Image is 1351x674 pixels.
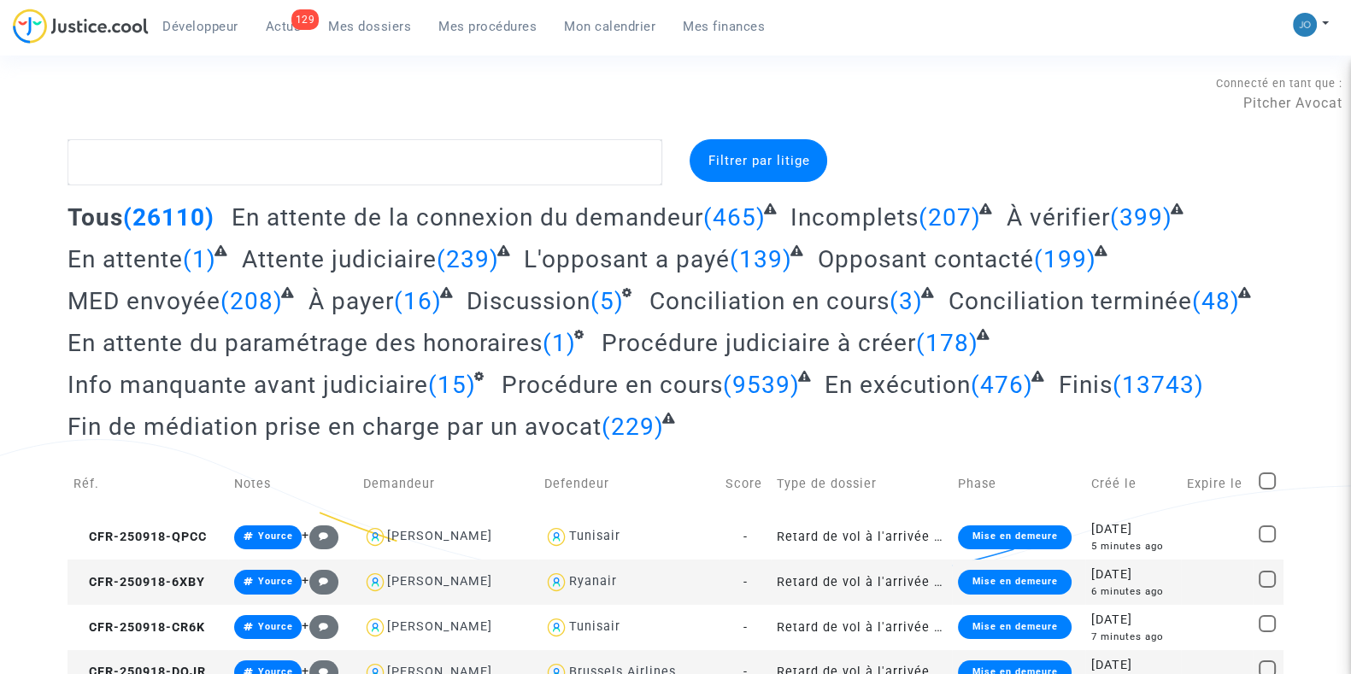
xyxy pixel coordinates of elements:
[252,14,315,39] a: 129Actus
[590,287,624,315] span: (5)
[720,454,771,514] td: Score
[544,525,569,549] img: icon-user.svg
[1091,566,1175,584] div: [DATE]
[958,525,1071,549] div: Mise en demeure
[232,203,703,232] span: En attente de la connexion du demandeur
[743,575,748,589] span: -
[1091,584,1175,599] div: 6 minutes ago
[68,203,123,232] span: Tous
[538,454,720,514] td: Defendeur
[162,19,238,34] span: Développeur
[1091,539,1175,554] div: 5 minutes ago
[328,19,411,34] span: Mes dossiers
[68,413,602,441] span: Fin de médiation prise en charge par un avocat
[266,19,302,34] span: Actus
[771,514,952,560] td: Retard de vol à l'arrivée (Règlement CE n°261/2004)
[258,621,293,632] span: Yource
[258,530,293,542] span: Yource
[314,14,425,39] a: Mes dossiers
[291,9,320,30] div: 129
[790,203,919,232] span: Incomplets
[771,454,952,514] td: Type de dossier
[730,245,792,273] span: (139)
[550,14,669,39] a: Mon calendrier
[387,529,492,543] div: [PERSON_NAME]
[228,454,357,514] td: Notes
[73,530,207,544] span: CFR-250918-QPCC
[502,371,723,399] span: Procédure en cours
[1113,371,1204,399] span: (13743)
[363,615,388,640] img: icon-user.svg
[302,618,338,633] span: +
[357,454,538,514] td: Demandeur
[73,575,205,589] span: CFR-250918-6XBY
[123,203,214,232] span: (26110)
[708,153,809,168] span: Filtrer par litige
[958,615,1071,639] div: Mise en demeure
[1216,77,1342,90] span: Connecté en tant que :
[669,14,778,39] a: Mes finances
[958,570,1071,594] div: Mise en demeure
[1181,454,1253,514] td: Expire le
[242,245,437,273] span: Attente judiciaire
[149,14,252,39] a: Développeur
[68,245,183,273] span: En attente
[387,574,492,589] div: [PERSON_NAME]
[1091,611,1175,630] div: [DATE]
[825,371,971,399] span: En exécution
[73,620,205,635] span: CFR-250918-CR6K
[602,329,916,357] span: Procédure judiciaire à créer
[890,287,923,315] span: (3)
[771,605,952,650] td: Retard de vol à l'arrivée (Règlement CE n°261/2004)
[1007,203,1110,232] span: À vérifier
[948,287,1191,315] span: Conciliation terminée
[564,19,655,34] span: Mon calendrier
[568,574,616,589] div: Ryanair
[818,245,1034,273] span: Opposant contacté
[68,371,428,399] span: Info manquante avant judiciaire
[771,560,952,605] td: Retard de vol à l'arrivée (Règlement CE n°261/2004)
[1191,287,1239,315] span: (48)
[544,570,569,595] img: icon-user.svg
[387,619,492,634] div: [PERSON_NAME]
[363,525,388,549] img: icon-user.svg
[971,371,1033,399] span: (476)
[68,454,228,514] td: Réf.
[743,530,748,544] span: -
[919,203,981,232] span: (207)
[952,454,1084,514] td: Phase
[1110,203,1172,232] span: (399)
[258,576,293,587] span: Yource
[524,245,730,273] span: L'opposant a payé
[302,528,338,542] span: +
[438,19,537,34] span: Mes procédures
[183,245,216,273] span: (1)
[13,9,149,44] img: jc-logo.svg
[743,620,748,635] span: -
[544,615,569,640] img: icon-user.svg
[68,329,543,357] span: En attente du paramétrage des honoraires
[467,287,590,315] span: Discussion
[428,371,476,399] span: (15)
[649,287,890,315] span: Conciliation en cours
[437,245,499,273] span: (239)
[220,287,283,315] span: (208)
[723,371,800,399] span: (9539)
[425,14,550,39] a: Mes procédures
[1091,630,1175,644] div: 7 minutes ago
[568,529,620,543] div: Tunisair
[1091,520,1175,539] div: [DATE]
[602,413,664,441] span: (229)
[68,287,220,315] span: MED envoyée
[308,287,394,315] span: À payer
[394,287,442,315] span: (16)
[1085,454,1181,514] td: Créé le
[683,19,765,34] span: Mes finances
[568,619,620,634] div: Tunisair
[916,329,978,357] span: (178)
[1034,245,1096,273] span: (199)
[1293,13,1317,37] img: 45a793c8596a0d21866ab9c5374b5e4b
[703,203,766,232] span: (465)
[363,570,388,595] img: icon-user.svg
[1059,371,1113,399] span: Finis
